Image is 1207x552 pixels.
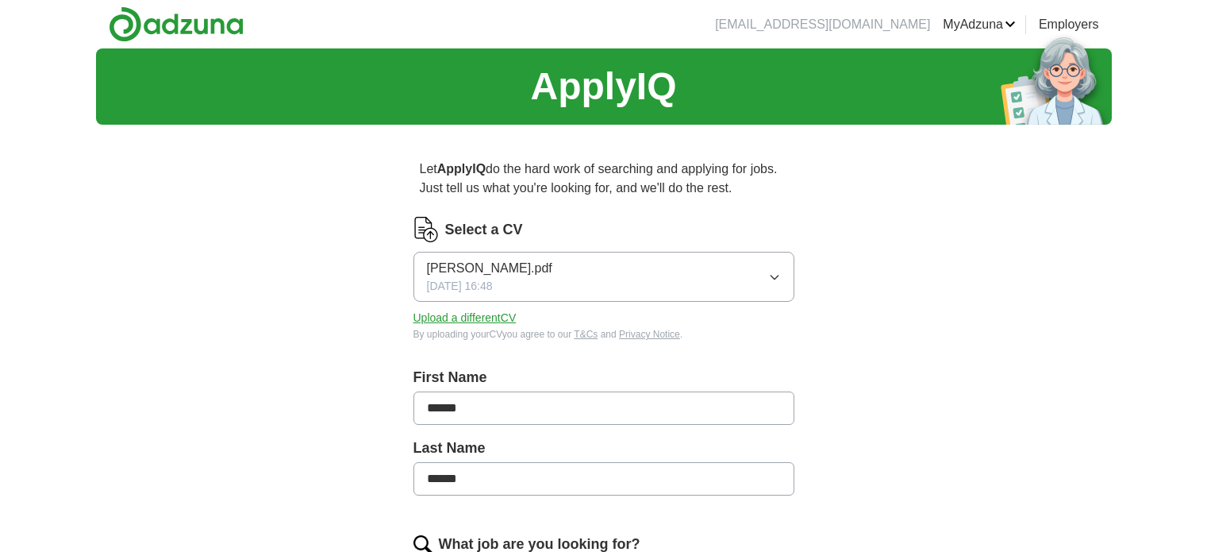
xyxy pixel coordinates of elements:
[413,252,794,302] button: [PERSON_NAME].pdf[DATE] 16:48
[413,310,517,326] button: Upload a differentCV
[445,219,523,241] label: Select a CV
[413,217,439,242] img: CV Icon
[943,15,1016,34] a: MyAdzuna
[413,153,794,204] p: Let do the hard work of searching and applying for jobs. Just tell us what you're looking for, an...
[109,6,244,42] img: Adzuna logo
[530,58,676,115] h1: ApplyIQ
[619,329,680,340] a: Privacy Notice
[715,15,930,34] li: [EMAIL_ADDRESS][DOMAIN_NAME]
[437,162,486,176] strong: ApplyIQ
[1039,15,1099,34] a: Employers
[413,327,794,342] div: By uploading your CV you agree to our and .
[574,329,598,340] a: T&Cs
[427,259,552,278] span: [PERSON_NAME].pdf
[413,438,794,459] label: Last Name
[413,367,794,388] label: First Name
[427,278,493,295] span: [DATE] 16:48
